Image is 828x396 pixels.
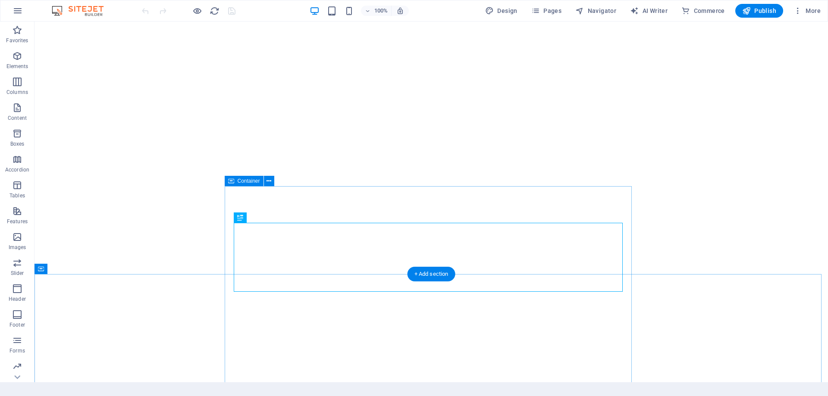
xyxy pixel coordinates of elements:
button: More [790,4,824,18]
span: Publish [742,6,776,15]
span: Pages [531,6,561,15]
button: Design [482,4,521,18]
p: Boxes [10,140,25,147]
p: Forms [9,347,25,354]
div: Design (Ctrl+Alt+Y) [482,4,521,18]
p: Favorites [6,37,28,44]
button: AI Writer [627,4,671,18]
p: Footer [9,321,25,328]
p: Elements [6,63,28,70]
span: Navigator [575,6,616,15]
button: 100% [361,6,392,16]
p: Header [9,296,26,302]
span: More [793,6,821,15]
p: Images [9,244,26,251]
button: Navigator [572,4,620,18]
button: Click here to leave preview mode and continue editing [192,6,202,16]
button: Publish [735,4,783,18]
button: Commerce [678,4,728,18]
i: Reload page [210,6,220,16]
span: Design [485,6,517,15]
p: Tables [9,192,25,199]
span: Container [238,178,260,184]
p: Content [8,115,27,122]
button: reload [209,6,220,16]
button: Pages [528,4,565,18]
h6: 100% [374,6,388,16]
div: + Add section [408,267,455,281]
img: Editor Logo [50,6,114,16]
i: On resize automatically adjust zoom level to fit chosen device. [396,7,404,15]
span: Commerce [681,6,725,15]
p: Features [7,218,28,225]
p: Columns [6,89,28,96]
span: AI Writer [630,6,668,15]
p: Accordion [5,166,29,173]
p: Slider [11,270,24,277]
